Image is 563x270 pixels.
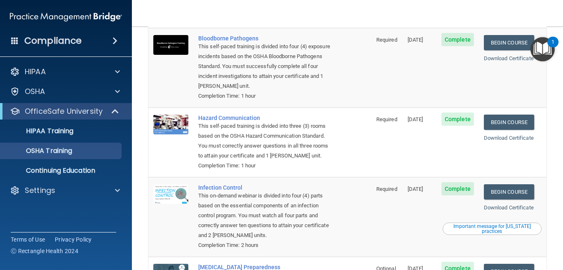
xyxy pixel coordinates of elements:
[376,37,397,43] span: Required
[198,115,330,121] a: Hazard Communication
[25,67,46,77] p: HIPAA
[55,235,92,244] a: Privacy Policy
[198,35,330,42] a: Bloodborne Pathogens
[530,37,555,61] button: Open Resource Center, 1 new notification
[484,115,534,130] a: Begin Course
[441,33,474,46] span: Complete
[198,184,330,191] a: Infection Control
[443,223,542,235] button: Read this if you are a dental practitioner in the state of CA
[198,121,330,161] div: This self-paced training is divided into three (3) rooms based on the OSHA Hazard Communication S...
[10,67,120,77] a: HIPAA
[551,42,554,53] div: 1
[484,55,534,61] a: Download Certificate
[198,161,330,171] div: Completion Time: 1 hour
[484,35,534,50] a: Begin Course
[10,87,120,96] a: OSHA
[408,37,423,43] span: [DATE]
[441,113,474,126] span: Complete
[25,106,103,116] p: OfficeSafe University
[11,247,78,255] span: Ⓒ Rectangle Health 2024
[408,116,423,122] span: [DATE]
[24,35,82,47] h4: Compliance
[198,42,330,91] div: This self-paced training is divided into four (4) exposure incidents based on the OSHA Bloodborne...
[198,191,330,240] div: This on-demand webinar is divided into four (4) parts based on the essential components of an inf...
[484,204,534,211] a: Download Certificate
[376,186,397,192] span: Required
[25,87,45,96] p: OSHA
[408,186,423,192] span: [DATE]
[484,135,534,141] a: Download Certificate
[11,235,45,244] a: Terms of Use
[10,106,120,116] a: OfficeSafe University
[444,224,540,234] div: Important message for [US_STATE] practices
[25,185,55,195] p: Settings
[441,182,474,195] span: Complete
[484,184,534,200] a: Begin Course
[10,185,120,195] a: Settings
[5,147,72,155] p: OSHA Training
[198,91,330,101] div: Completion Time: 1 hour
[10,9,122,25] img: PMB logo
[198,240,330,250] div: Completion Time: 2 hours
[5,127,73,135] p: HIPAA Training
[5,167,118,175] p: Continuing Education
[376,116,397,122] span: Required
